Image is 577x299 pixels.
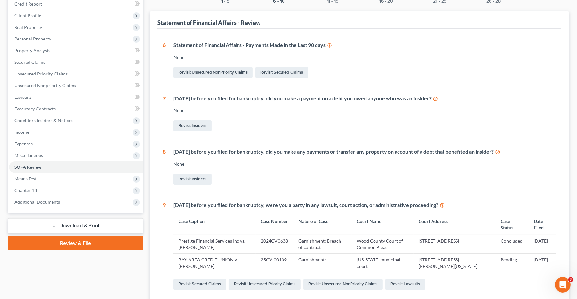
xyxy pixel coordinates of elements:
div: 8 [163,148,166,186]
span: Income [14,129,29,135]
th: Nature of Case [293,214,352,235]
span: Secured Claims [14,59,45,65]
div: [DATE] before you filed for bankruptcy, did you make a payment on a debt you owed anyone who was ... [173,95,556,102]
a: Review & File [8,236,143,250]
td: Wood County Court of Common Pleas [352,235,414,254]
th: Case Number [256,214,293,235]
td: BAY AREA CREDIT UNION v [PERSON_NAME] [173,254,256,272]
a: Revisit Secured Claims [255,67,308,78]
span: Means Test [14,176,37,181]
span: Chapter 13 [14,188,37,193]
span: Personal Property [14,36,51,41]
div: None [173,107,556,114]
td: 2024CV0638 [256,235,293,254]
td: [DATE] [528,235,556,254]
span: Client Profile [14,13,41,18]
td: 25CVI00109 [256,254,293,272]
a: Lawsuits [9,91,143,103]
td: Prestige Financial Services Inc vs. [PERSON_NAME] [173,235,256,254]
td: [STREET_ADDRESS] [414,235,496,254]
iframe: Intercom live chat [555,277,571,293]
td: Garnishment: Breach of contract [293,235,352,254]
td: [US_STATE] municipal court [352,254,414,272]
a: Revisit Insiders [173,120,212,131]
span: SOFA Review [14,164,41,170]
a: Unsecured Priority Claims [9,68,143,80]
th: Court Name [352,214,414,235]
div: None [173,54,556,61]
span: Unsecured Priority Claims [14,71,68,76]
div: Statement of Financial Affairs - Payments Made in the Last 90 days [173,41,556,49]
span: Additional Documents [14,199,60,205]
span: Unsecured Nonpriority Claims [14,83,76,88]
div: [DATE] before you filed for bankruptcy, were you a party in any lawsuit, court action, or adminis... [173,201,556,209]
span: Property Analysis [14,48,50,53]
td: [DATE] [528,254,556,272]
a: Unsecured Nonpriority Claims [9,80,143,91]
a: SOFA Review [9,161,143,173]
td: [STREET_ADDRESS][PERSON_NAME][US_STATE] [414,254,496,272]
span: Codebtors Insiders & Notices [14,118,73,123]
td: Concluded [495,235,528,254]
a: Executory Contracts [9,103,143,115]
td: Garnishment: [293,254,352,272]
a: Revisit Lawsuits [385,279,425,290]
span: Expenses [14,141,33,146]
div: 9 [163,201,166,291]
a: Revisit Insiders [173,174,212,185]
th: Case Caption [173,214,256,235]
span: Credit Report [14,1,42,6]
a: Revisit Unsecured Priority Claims [229,279,301,290]
a: Revisit Unsecured NonPriority Claims [303,279,383,290]
th: Date Filed [528,214,556,235]
a: Revisit Secured Claims [173,279,226,290]
a: Revisit Unsecured NonPriority Claims [173,67,253,78]
a: Property Analysis [9,45,143,56]
a: Download & Print [8,218,143,234]
th: Court Address [414,214,496,235]
div: None [173,161,556,167]
div: 7 [163,95,166,133]
th: Case Status [495,214,528,235]
span: Lawsuits [14,94,32,100]
td: Pending [495,254,528,272]
a: Secured Claims [9,56,143,68]
div: Statement of Financial Affairs - Review [157,19,261,27]
div: 6 [163,41,166,79]
div: [DATE] before you filed for bankruptcy, did you make any payments or transfer any property on acc... [173,148,556,155]
span: Miscellaneous [14,153,43,158]
span: Executory Contracts [14,106,56,111]
span: 3 [568,277,573,282]
span: Real Property [14,24,42,30]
